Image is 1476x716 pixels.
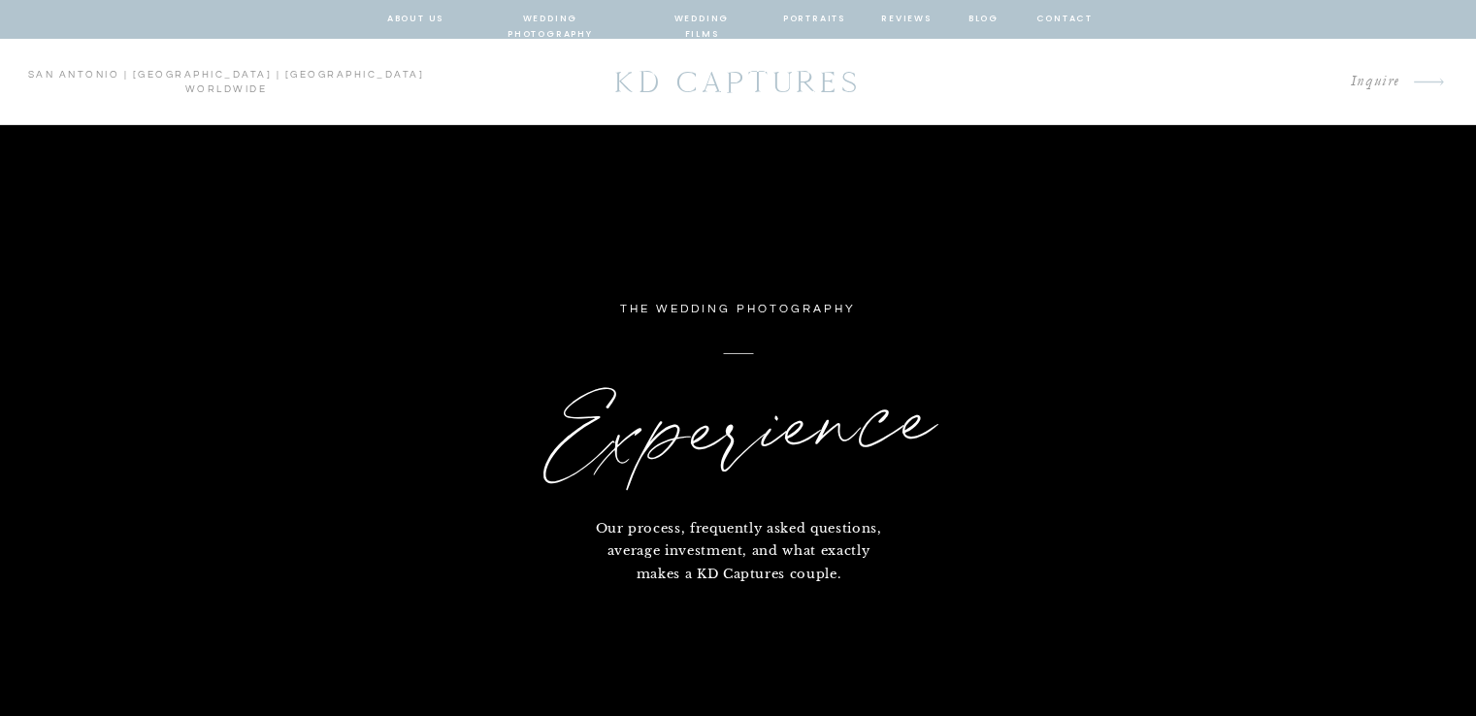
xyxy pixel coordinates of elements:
[589,517,889,581] p: Our process, frequently asked questions, average investment, and what exactly makes a KD Captures...
[580,299,897,321] p: the wedding photography
[1036,11,1091,28] a: contact
[27,68,425,97] p: san antonio | [GEOGRAPHIC_DATA] | [GEOGRAPHIC_DATA] worldwide
[372,352,1106,516] h1: Experience
[479,11,622,28] a: wedding photography
[783,11,846,28] a: portraits
[387,11,444,28] a: about us
[881,11,933,28] a: reviews
[967,11,1001,28] a: blog
[1180,69,1401,95] a: Inquire
[605,55,872,109] a: KD CAPTURES
[656,11,748,28] a: wedding films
